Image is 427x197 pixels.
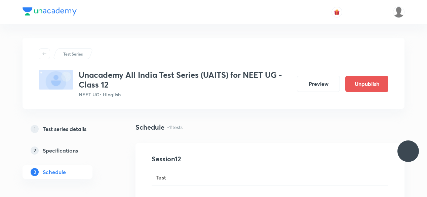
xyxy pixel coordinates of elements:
[79,70,292,90] h3: Unacademy All India Test Series (UAITS) for NEET UG - Class 12
[297,76,340,92] button: Preview
[23,7,77,15] img: Company Logo
[31,146,39,155] p: 2
[23,7,77,17] a: Company Logo
[79,91,292,98] p: NEET UG • Hinglish
[393,6,404,18] img: Hemantha Baskaran
[23,122,114,136] a: 1Test series details
[43,125,86,133] h5: Test series details
[167,124,183,131] p: • 11 tests
[43,146,78,155] h5: Specifications
[332,7,342,18] button: avatar
[63,51,83,57] p: Test Series
[23,144,114,157] a: 2Specifications
[31,168,39,176] p: 3
[334,9,340,15] img: avatar
[43,168,66,176] h5: Schedule
[135,122,164,132] h4: Schedule
[404,147,412,155] img: ttu
[156,173,166,182] span: Test
[152,154,274,164] h4: Session 12
[39,70,73,90] img: fallback-thumbnail.png
[31,125,39,133] p: 1
[345,76,388,92] button: Unpublish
